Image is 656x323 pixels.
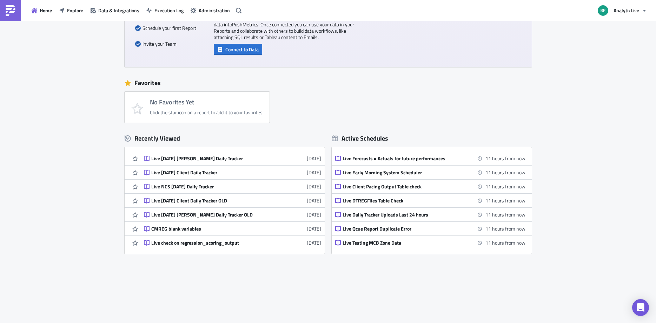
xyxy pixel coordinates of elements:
div: Live Client Pacing Output Table check [343,183,465,190]
span: Execution Log [154,7,184,14]
button: Home [28,5,55,16]
a: Live check on regression_scoring_output[DATE] [144,236,321,250]
div: Live [DATE] [PERSON_NAME] Daily Tracker [151,155,274,162]
div: Live NCS [DATE] Daily Tracker [151,183,274,190]
a: Live Qcue Report Duplicate Error11 hours from now [335,222,525,235]
div: Favorites [125,78,532,88]
a: Live DTREGFiles Table Check11 hours from now [335,194,525,207]
time: 2025-09-15 08:05 [485,239,525,246]
span: AnalytixLive [614,7,639,14]
div: Invite your Team [135,36,203,52]
div: Live Forecasts = Actuals for future performances [343,155,465,162]
a: Live NCS [DATE] Daily Tracker[DATE] [144,180,321,193]
button: Execution Log [143,5,187,16]
div: Active Schedules [332,134,388,142]
button: Connect to Data [214,44,262,55]
div: Click the star icon on a report to add it to your favorites [150,109,263,116]
div: Live check on regression_scoring_output [151,240,274,246]
time: 2025-09-15 07:27 [485,155,525,162]
span: Explore [67,7,83,14]
img: Avatar [597,5,609,17]
div: Live Testing MCB Zone Data [343,240,465,246]
a: Live Forecasts = Actuals for future performances11 hours from now [335,151,525,165]
img: PushMetrics [5,5,16,16]
span: Administration [199,7,230,14]
time: 2025-09-08T16:41:38Z [307,169,321,176]
time: 2025-09-08T15:10:02Z [307,183,321,190]
div: Recently Viewed [125,133,325,144]
div: Live Daily Tracker Uploads Last 24 hours [343,212,465,218]
time: 2025-09-15 07:59 [485,197,525,204]
a: Live Client Pacing Output Table check11 hours from now [335,180,525,193]
a: Live [DATE] [PERSON_NAME] Daily Tracker OLD[DATE] [144,208,321,221]
div: Live Early Morning System Scheduler [343,169,465,176]
button: AnalytixLive [594,3,651,18]
button: Administration [187,5,233,16]
a: Live Daily Tracker Uploads Last 24 hours11 hours from now [335,208,525,221]
time: 2025-09-15 08:00 [485,225,525,232]
h4: No Favorites Yet [150,99,263,106]
div: Live [DATE] [PERSON_NAME] Daily Tracker OLD [151,212,274,218]
div: Live Qcue Report Duplicate Error [343,226,465,232]
div: Open Intercom Messenger [632,299,649,316]
a: Live [DATE] [PERSON_NAME] Daily Tracker[DATE] [144,151,321,165]
time: 2025-09-15 07:36 [485,169,525,176]
div: Live [DATE] Client Daily Tracker [151,169,274,176]
a: Live [DATE] Client Daily Tracker[DATE] [144,166,321,179]
div: Live [DATE] Client Daily Tracker OLD [151,198,274,204]
span: Data & Integrations [98,7,139,14]
time: 2025-09-08T14:47:12Z [307,197,321,204]
span: Home [40,7,52,14]
time: 2025-09-03T12:26:46Z [307,225,321,232]
a: Live Testing MCB Zone Data11 hours from now [335,236,525,250]
a: Live Early Morning System Scheduler11 hours from now [335,166,525,179]
a: CMREG blank variables[DATE] [144,222,321,235]
p: Connect to a SQL database or add a Tableau integration to get your data into PushMetrics . Once c... [214,15,354,40]
time: 2025-09-08T22:06:47Z [307,155,321,162]
button: Explore [55,5,87,16]
span: Connect to Data [225,46,259,53]
a: Live [DATE] Client Daily Tracker OLD[DATE] [144,194,321,207]
time: 2025-09-15 07:59 [485,211,525,218]
div: Live DTREGFiles Table Check [343,198,465,204]
time: 2025-09-03T12:26:31Z [307,239,321,246]
time: 2025-09-08T14:47:03Z [307,211,321,218]
div: CMREG blank variables [151,226,274,232]
div: Schedule your first Report [135,20,203,36]
time: 2025-09-15 07:58 [485,183,525,190]
button: Data & Integrations [87,5,143,16]
a: Connect to Data [214,45,262,52]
